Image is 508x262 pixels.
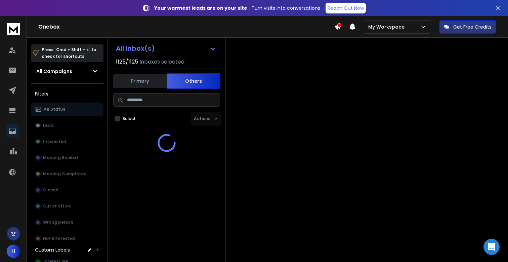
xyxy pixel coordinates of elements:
img: logo [7,23,20,35]
button: Get Free Credits [439,20,496,34]
a: Reach Out Now [326,3,366,13]
button: H [7,245,20,258]
span: Cmd + Shift + k [55,46,90,53]
p: Reach Out Now [328,5,364,11]
p: My Workspace [368,24,407,30]
p: – Turn visits into conversations [154,5,320,11]
h3: Filters [31,89,103,99]
strong: Your warmest leads are on your site [154,5,247,11]
h3: Inboxes selected [139,58,184,66]
div: Open Intercom Messenger [483,239,500,255]
h1: Onebox [38,23,334,31]
p: Press to check for shortcuts. [42,46,96,60]
span: 1125 / 1125 [116,58,138,66]
button: Others [167,73,220,89]
label: Select [123,116,136,121]
button: All Inbox(s) [111,42,221,55]
h3: Custom Labels [35,247,70,253]
p: Get Free Credits [453,24,492,30]
h1: All Inbox(s) [116,45,155,52]
button: Primary [113,74,167,88]
button: All Campaigns [31,65,103,78]
h1: All Campaigns [36,68,72,75]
